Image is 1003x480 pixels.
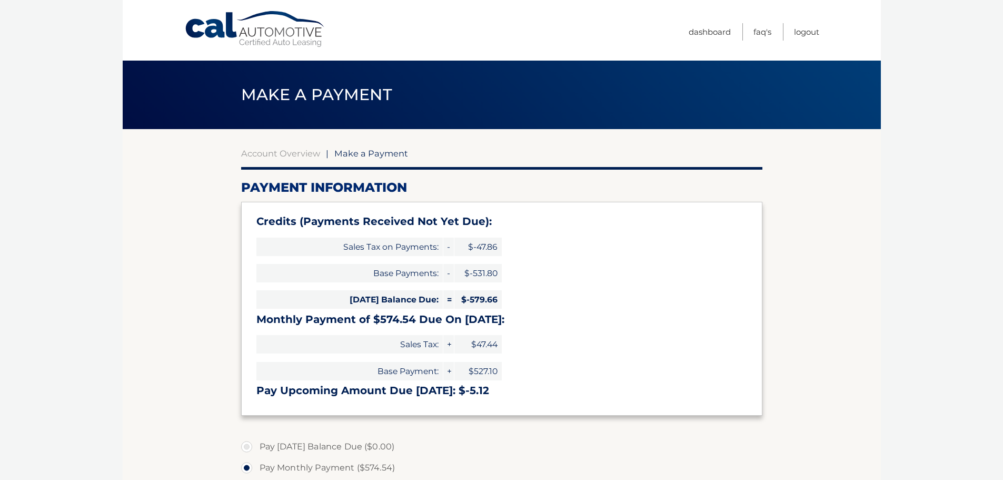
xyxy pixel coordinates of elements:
span: + [443,362,454,380]
span: Base Payments: [256,264,443,282]
a: Account Overview [241,148,320,159]
label: Pay Monthly Payment ($574.54) [241,457,762,478]
h3: Pay Upcoming Amount Due [DATE]: $-5.12 [256,384,747,397]
span: $47.44 [454,335,502,354]
span: Sales Tax: [256,335,443,354]
h3: Credits (Payments Received Not Yet Due): [256,215,747,228]
span: + [443,335,454,354]
label: Pay [DATE] Balance Due ($0.00) [241,436,762,457]
span: $-47.86 [454,238,502,256]
h2: Payment Information [241,180,762,195]
span: [DATE] Balance Due: [256,290,443,309]
span: | [326,148,329,159]
a: FAQ's [753,23,771,41]
h3: Monthly Payment of $574.54 Due On [DATE]: [256,313,747,326]
span: Make a Payment [241,85,392,104]
span: Base Payment: [256,362,443,380]
a: Logout [794,23,819,41]
span: - [443,264,454,282]
a: Cal Automotive [184,11,326,48]
a: Dashboard [689,23,731,41]
span: - [443,238,454,256]
span: $527.10 [454,362,502,380]
span: $-531.80 [454,264,502,282]
span: $-579.66 [454,290,502,309]
span: Sales Tax on Payments: [256,238,443,256]
span: = [443,290,454,309]
span: Make a Payment [334,148,408,159]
